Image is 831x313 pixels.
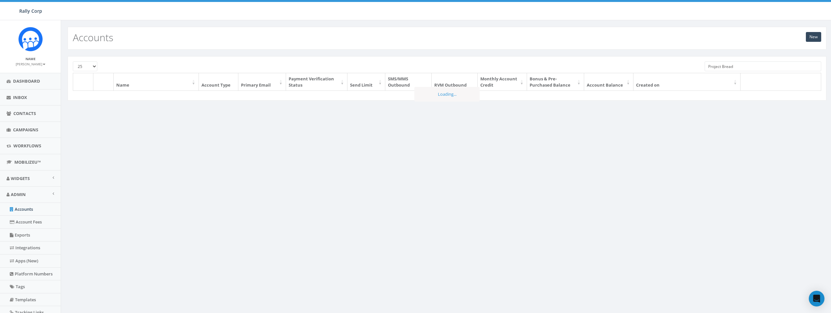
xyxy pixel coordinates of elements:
[73,32,113,43] h2: Accounts
[414,87,480,102] div: Loading...
[806,32,821,42] a: New
[114,73,199,91] th: Name
[19,8,42,14] span: Rally Corp
[13,78,40,84] span: Dashboard
[633,73,741,91] th: Created on
[13,110,36,116] span: Contacts
[705,61,821,71] input: Type to search
[432,73,478,91] th: RVM Outbound
[16,62,45,66] small: [PERSON_NAME]
[238,73,286,91] th: Primary Email
[13,127,38,133] span: Campaigns
[13,94,27,100] span: Inbox
[16,61,45,67] a: [PERSON_NAME]
[11,191,26,197] span: Admin
[13,143,41,149] span: Workflows
[199,73,238,91] th: Account Type
[527,73,584,91] th: Bonus & Pre-Purchased Balance
[14,159,41,165] span: MobilizeU™
[18,27,43,51] img: Icon_1.png
[347,73,385,91] th: Send Limit
[478,73,527,91] th: Monthly Account Credit
[25,57,36,61] small: Name
[385,73,431,91] th: SMS/MMS Outbound
[11,175,30,181] span: Widgets
[584,73,633,91] th: Account Balance
[286,73,347,91] th: Payment Verification Status
[809,291,824,306] div: Open Intercom Messenger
